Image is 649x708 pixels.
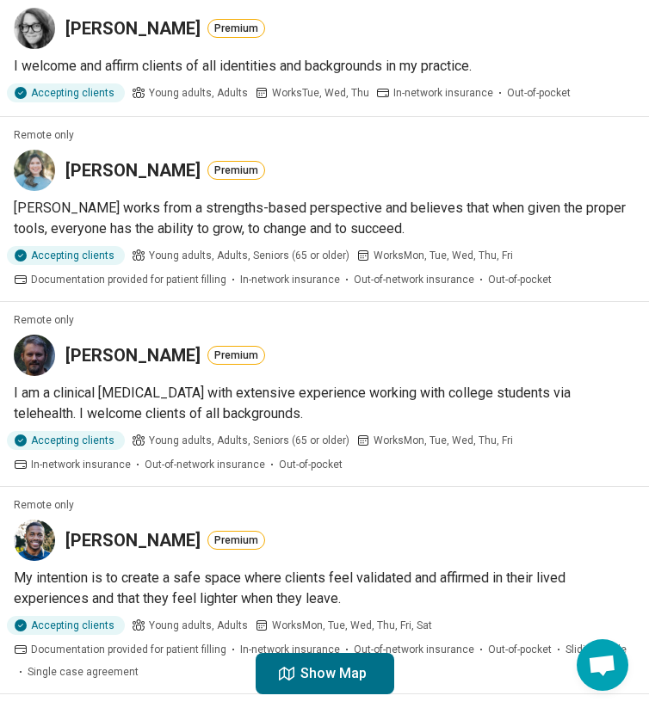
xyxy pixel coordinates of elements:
[374,433,513,448] span: Works Mon, Tue, Wed, Thu, Fri
[14,497,74,513] p: Remote only
[488,272,552,287] span: Out-of-pocket
[14,568,635,609] p: My intention is to create a safe space where clients feel validated and affirmed in their lived e...
[14,198,635,239] p: [PERSON_NAME] works from a strengths-based perspective and believes that when given the proper to...
[7,83,125,102] div: Accepting clients
[272,85,369,101] span: Works Tue, Wed, Thu
[240,272,340,287] span: In-network insurance
[374,248,513,263] span: Works Mon, Tue, Wed, Thu, Fri
[7,246,125,265] div: Accepting clients
[207,161,265,180] button: Premium
[65,343,201,367] h3: [PERSON_NAME]
[256,653,394,694] button: Show Map
[7,431,125,450] div: Accepting clients
[31,272,226,287] span: Documentation provided for patient filling
[14,383,635,424] p: I am a clinical [MEDICAL_DATA] with extensive experience working with college students via telehe...
[279,457,343,472] span: Out-of-pocket
[14,56,635,77] p: I welcome and affirm clients of all identities and backgrounds in my practice.
[65,158,201,182] h3: [PERSON_NAME]
[14,127,74,143] p: Remote only
[7,616,125,635] div: Accepting clients
[14,312,74,328] p: Remote only
[207,346,265,365] button: Premium
[65,528,201,552] h3: [PERSON_NAME]
[65,16,201,40] h3: [PERSON_NAME]
[272,618,432,633] span: Works Mon, Tue, Wed, Thu, Fri, Sat
[507,85,571,101] span: Out-of-pocket
[149,85,248,101] span: Young adults, Adults
[31,457,131,472] span: In-network insurance
[145,457,265,472] span: Out-of-network insurance
[149,433,349,448] span: Young adults, Adults, Seniors (65 or older)
[207,19,265,38] button: Premium
[149,618,248,633] span: Young adults, Adults
[577,639,628,691] a: Open chat
[393,85,493,101] span: In-network insurance
[207,531,265,550] button: Premium
[354,272,474,287] span: Out-of-network insurance
[149,248,349,263] span: Young adults, Adults, Seniors (65 or older)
